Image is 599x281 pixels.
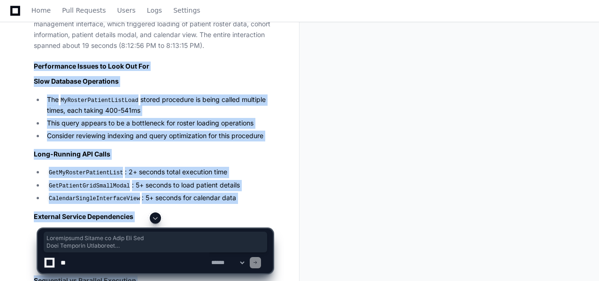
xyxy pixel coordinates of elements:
span: Settings [173,8,200,13]
span: Loremipsumd Sitame co Adip Eli Sed Doei Temporin Utlaboreet Dol MaGnaaliQuaenimAdmiNimv quisno ex... [46,234,264,250]
code: MyRosterPatientListLoad [59,96,140,105]
code: CalendarSingleInterfaceView [47,195,142,203]
strong: Long-Running API Calls [34,150,110,158]
li: : 5+ seconds to load patient details [44,180,273,191]
li: : 2+ seconds total execution time [44,167,273,178]
code: GetPatientGridSmallModal [47,182,132,190]
span: Pull Requests [62,8,106,13]
strong: Slow Database Operations [34,77,119,85]
span: Users [117,8,136,13]
p: This trace captures a user clicking on patient "[PERSON_NAME]" in a care management interface, wh... [34,8,273,51]
li: : 5+ seconds for calendar data [44,193,273,204]
code: GetMyRosterPatientList [47,169,125,177]
span: Logs [147,8,162,13]
li: The stored procedure is being called multiple times, each taking 400-541ms [44,94,273,116]
li: This query appears to be a bottleneck for roster loading operations [44,118,273,129]
h2: Performance Issues to Look Out For [34,62,273,71]
span: Home [31,8,51,13]
li: Consider reviewing indexing and query optimization for this procedure [44,131,273,141]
